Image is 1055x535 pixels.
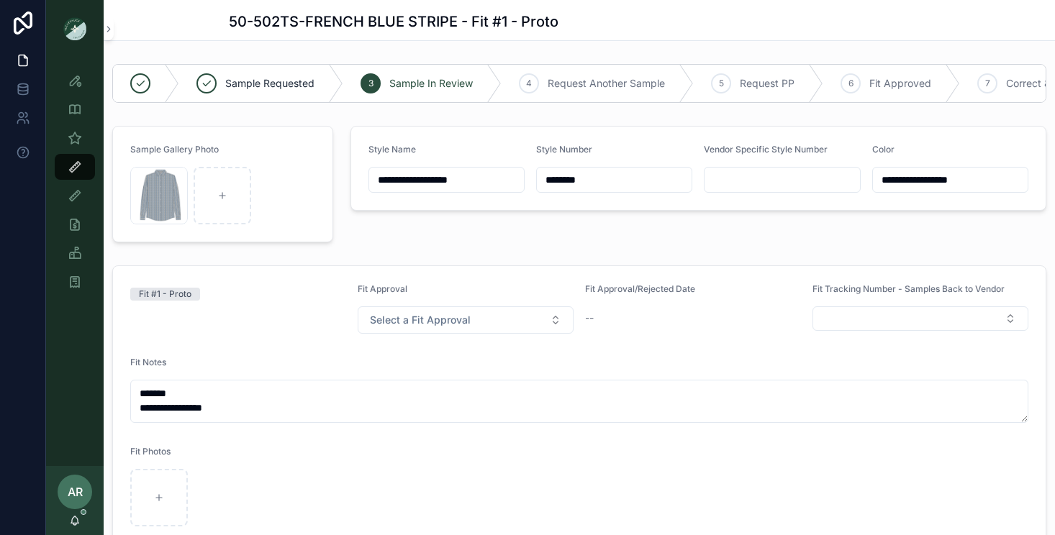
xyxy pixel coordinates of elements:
h1: 50-502TS-FRENCH BLUE STRIPE - Fit #1 - Proto [229,12,558,32]
span: 5 [719,78,724,89]
span: 6 [848,78,853,89]
span: Fit Approved [869,76,931,91]
span: 3 [368,78,373,89]
img: App logo [63,17,86,40]
button: Select Button [812,306,1028,331]
span: Style Number [536,144,592,155]
span: 4 [526,78,532,89]
span: Sample Requested [225,76,314,91]
span: Fit Notes [130,357,166,367]
span: Fit Approval [358,283,407,294]
span: Fit Tracking Number - Samples Back to Vendor [812,283,1005,294]
span: -- [585,311,594,325]
span: Color [872,144,895,155]
span: Request PP [740,76,794,91]
span: Vendor Specific Style Number [704,144,828,155]
span: Select a Fit Approval [370,313,471,327]
div: Fit #1 - Proto [139,288,191,301]
span: Sample Gallery Photo [130,144,219,155]
span: 7 [985,78,990,89]
span: Style Name [368,144,416,155]
span: Fit Approval/Rejected Date [585,283,695,294]
div: scrollable content [46,58,104,314]
button: Select Button [358,306,574,334]
span: Fit Photos [130,446,171,457]
span: Request Another Sample [548,76,665,91]
span: AR [68,483,83,500]
span: Sample In Review [389,76,473,91]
